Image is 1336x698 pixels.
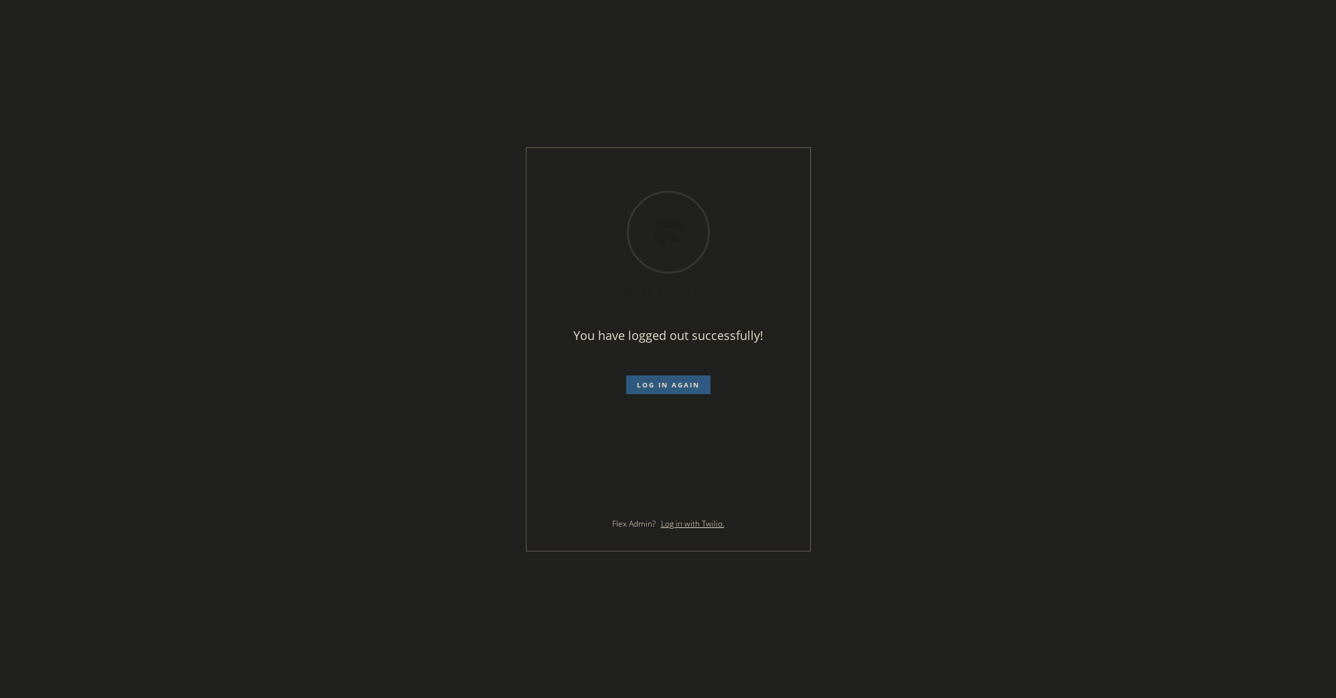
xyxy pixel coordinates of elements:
[612,518,656,529] span: Flex Admin?
[573,327,763,343] span: You have logged out successfully!
[661,518,725,529] a: Log in with Twilio.
[637,380,700,389] span: Log in again
[626,375,710,394] button: Log in again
